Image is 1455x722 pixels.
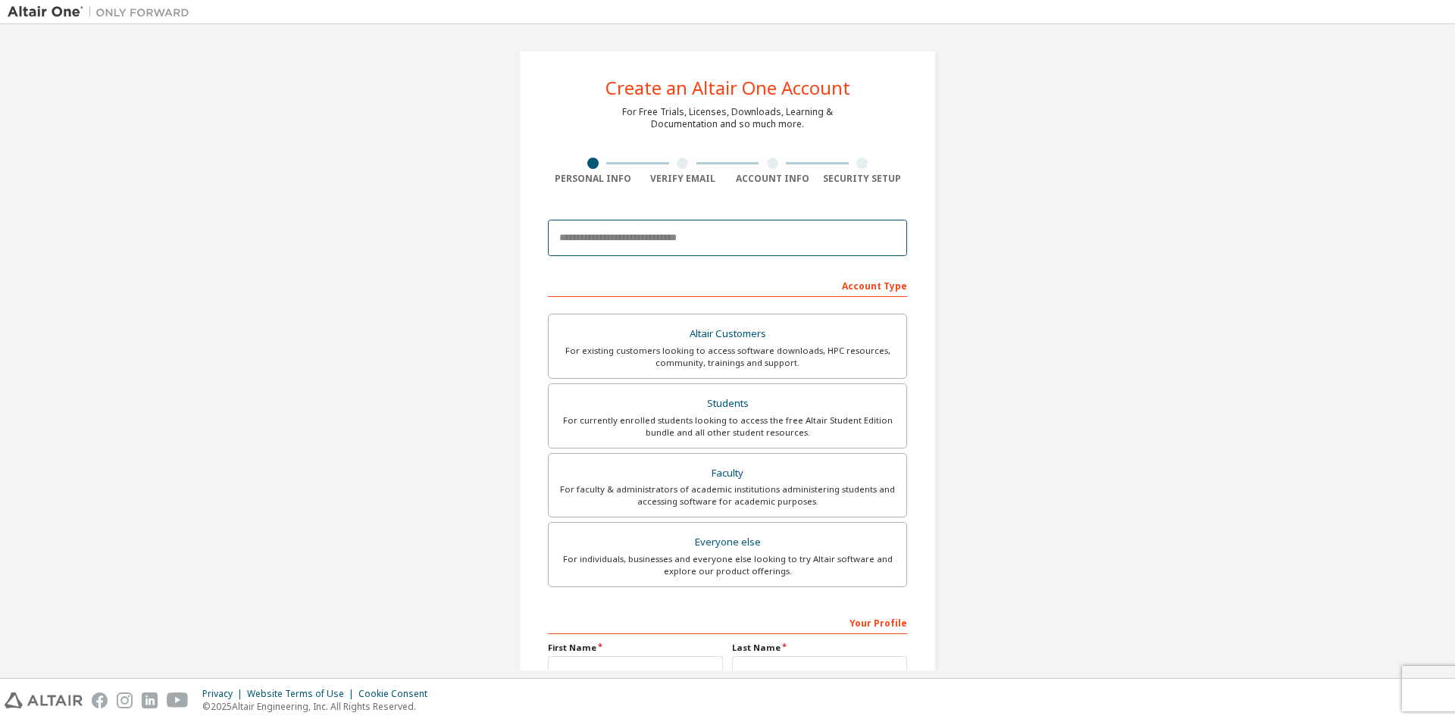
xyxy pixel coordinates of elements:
[548,173,638,185] div: Personal Info
[732,642,907,654] label: Last Name
[5,692,83,708] img: altair_logo.svg
[558,553,897,577] div: For individuals, businesses and everyone else looking to try Altair software and explore our prod...
[167,692,189,708] img: youtube.svg
[202,688,247,700] div: Privacy
[818,173,908,185] div: Security Setup
[558,414,897,439] div: For currently enrolled students looking to access the free Altair Student Edition bundle and all ...
[117,692,133,708] img: instagram.svg
[548,273,907,297] div: Account Type
[558,345,897,369] div: For existing customers looking to access software downloads, HPC resources, community, trainings ...
[638,173,728,185] div: Verify Email
[558,532,897,553] div: Everyone else
[558,483,897,508] div: For faculty & administrators of academic institutions administering students and accessing softwa...
[727,173,818,185] div: Account Info
[548,642,723,654] label: First Name
[202,700,436,713] p: © 2025 Altair Engineering, Inc. All Rights Reserved.
[558,393,897,414] div: Students
[558,323,897,345] div: Altair Customers
[605,79,850,97] div: Create an Altair One Account
[247,688,358,700] div: Website Terms of Use
[548,610,907,634] div: Your Profile
[8,5,197,20] img: Altair One
[142,692,158,708] img: linkedin.svg
[622,106,833,130] div: For Free Trials, Licenses, Downloads, Learning & Documentation and so much more.
[92,692,108,708] img: facebook.svg
[558,463,897,484] div: Faculty
[358,688,436,700] div: Cookie Consent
